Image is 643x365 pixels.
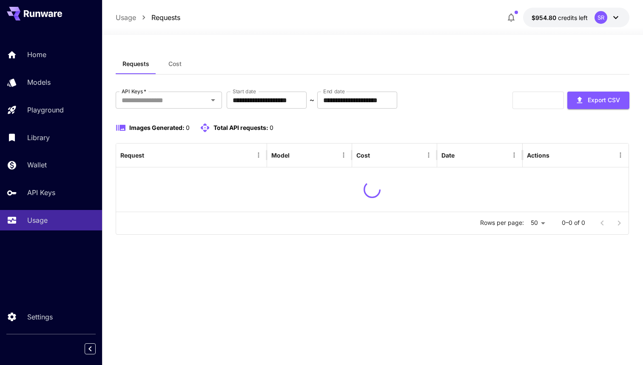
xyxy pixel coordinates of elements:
[23,49,30,56] img: tab_domain_overview_orange.svg
[213,124,268,131] span: Total API requests:
[270,124,273,131] span: 0
[567,92,629,109] button: Export CSV
[27,160,47,170] p: Wallet
[116,12,136,23] a: Usage
[527,217,548,229] div: 50
[22,22,60,29] div: Domain: [URL]
[271,152,290,159] div: Model
[24,14,42,20] div: v 4.0.25
[27,105,64,115] p: Playground
[116,12,180,23] nav: breadcrumb
[168,60,182,68] span: Cost
[290,149,302,161] button: Sort
[207,94,219,106] button: Open
[562,218,585,227] p: 0–0 of 0
[233,88,256,95] label: Start date
[120,152,144,159] div: Request
[27,77,51,87] p: Models
[532,13,588,22] div: $954.79635
[527,152,549,159] div: Actions
[91,341,102,356] div: Collapse sidebar
[532,14,558,21] span: $954.80
[14,22,20,29] img: website_grey.svg
[310,95,314,105] p: ~
[323,88,344,95] label: End date
[186,124,190,131] span: 0
[615,149,626,161] button: Menu
[441,152,455,159] div: Date
[338,149,350,161] button: Menu
[32,50,76,56] div: Domain Overview
[27,132,50,143] p: Library
[508,149,520,161] button: Menu
[129,124,185,131] span: Images Generated:
[253,149,265,161] button: Menu
[145,149,157,161] button: Sort
[122,60,149,68] span: Requests
[356,152,370,159] div: Cost
[122,88,146,95] label: API Keys
[27,49,46,60] p: Home
[27,215,48,225] p: Usage
[423,149,435,161] button: Menu
[27,187,55,198] p: API Keys
[523,8,629,27] button: $954.79635SR
[14,14,20,20] img: logo_orange.svg
[27,312,53,322] p: Settings
[85,49,91,56] img: tab_keywords_by_traffic_grey.svg
[371,149,383,161] button: Sort
[558,14,588,21] span: credits left
[85,343,96,354] button: Collapse sidebar
[595,11,607,24] div: SR
[151,12,180,23] a: Requests
[480,218,524,227] p: Rows per page:
[455,149,467,161] button: Sort
[94,50,143,56] div: Keywords by Traffic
